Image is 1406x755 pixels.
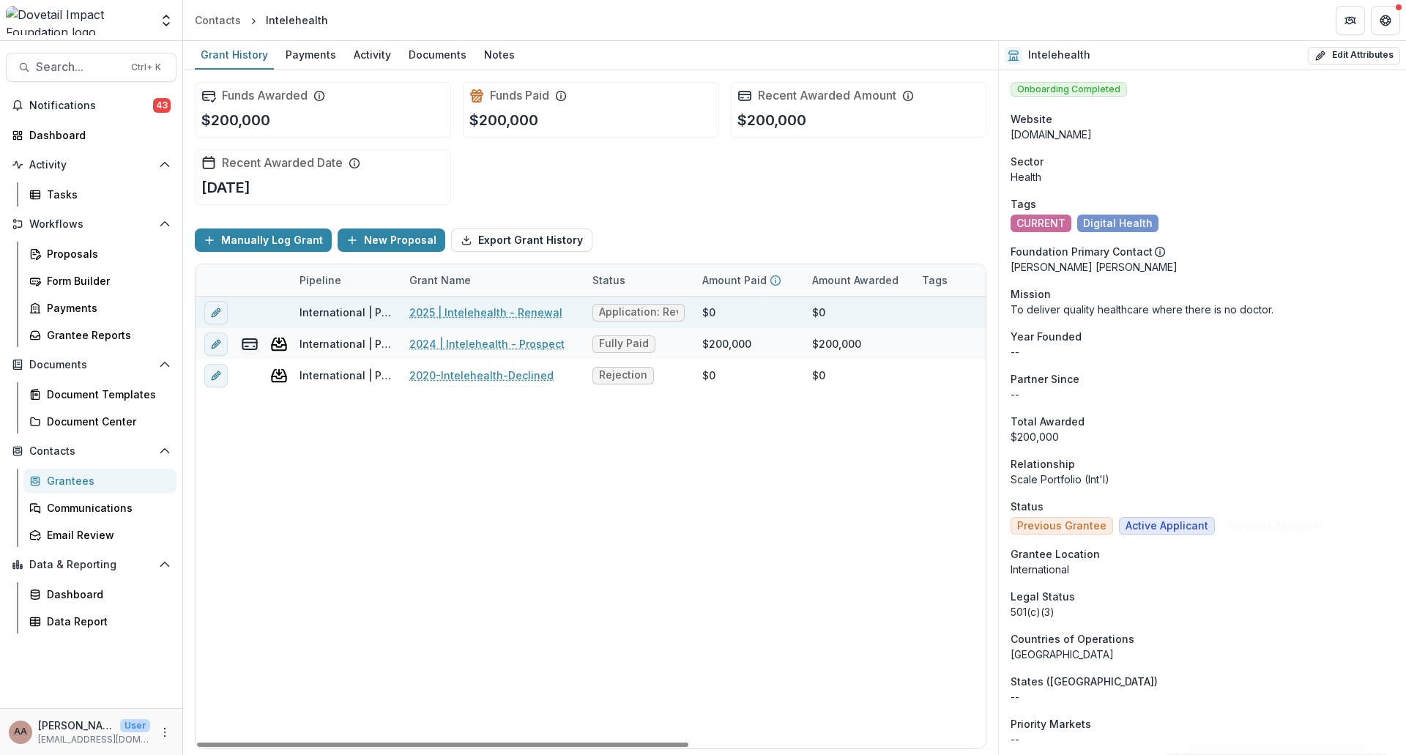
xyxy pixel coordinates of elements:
[409,336,565,352] a: 2024 | Intelehealth - Prospect
[195,41,274,70] a: Grant History
[6,212,176,236] button: Open Workflows
[401,264,584,296] div: Grant Name
[1227,520,1323,532] span: Previous Applicant
[1011,414,1085,429] span: Total Awarded
[195,228,332,252] button: Manually Log Grant
[6,94,176,117] button: Notifications43
[6,6,150,35] img: Dovetail Impact Foundation logo
[1011,196,1036,212] span: Tags
[812,305,825,320] div: $0
[47,300,165,316] div: Payments
[23,523,176,547] a: Email Review
[47,500,165,516] div: Communications
[812,368,825,383] div: $0
[6,553,176,576] button: Open Data & Reporting
[803,264,913,296] div: Amount Awarded
[222,156,343,170] h2: Recent Awarded Date
[1011,302,1394,317] p: To deliver quality healthcare where there is no doctor.
[1011,154,1044,169] span: Sector
[204,364,228,387] button: edit
[401,272,480,288] div: Grant Name
[201,109,270,131] p: $200,000
[1028,49,1090,62] h2: Intelehealth
[478,41,521,70] a: Notes
[23,609,176,633] a: Data Report
[812,336,861,352] div: $200,000
[291,264,401,296] div: Pipeline
[409,305,562,320] a: 2025 | Intelehealth - Renewal
[47,614,165,629] div: Data Report
[599,338,649,350] span: Fully Paid
[702,336,751,352] div: $200,000
[1083,217,1153,230] span: Digital Health
[584,272,634,288] div: Status
[29,127,165,143] div: Dashboard
[1011,111,1052,127] span: Website
[1011,499,1044,514] span: Status
[1011,169,1394,185] p: Health
[409,368,554,383] a: 2020-Intelehealth-Declined
[38,718,114,733] p: [PERSON_NAME] [PERSON_NAME]
[478,44,521,65] div: Notes
[1017,520,1106,532] span: Previous Grantee
[1126,520,1208,532] span: Active Applicant
[23,582,176,606] a: Dashboard
[29,445,153,458] span: Contacts
[189,10,247,31] a: Contacts
[1336,6,1365,35] button: Partners
[47,246,165,261] div: Proposals
[300,368,392,383] div: International | Prospects Pipeline
[1011,387,1394,402] p: --
[1011,286,1051,302] span: Mission
[6,353,176,376] button: Open Documents
[584,264,693,296] div: Status
[1011,259,1394,275] p: [PERSON_NAME] [PERSON_NAME]
[47,414,165,429] div: Document Center
[1011,589,1075,604] span: Legal Status
[6,123,176,147] a: Dashboard
[222,89,308,103] h2: Funds Awarded
[195,44,274,65] div: Grant History
[156,724,174,741] button: More
[23,496,176,520] a: Communications
[23,469,176,493] a: Grantees
[803,272,907,288] div: Amount Awarded
[1011,647,1394,662] p: [GEOGRAPHIC_DATA]
[204,301,228,324] button: edit
[201,176,250,198] p: [DATE]
[280,44,342,65] div: Payments
[1011,82,1127,97] span: Onboarding Completed
[38,733,150,746] p: [EMAIL_ADDRESS][DOMAIN_NAME]
[1011,329,1082,344] span: Year Founded
[702,368,715,383] div: $0
[23,269,176,293] a: Form Builder
[1011,456,1075,472] span: Relationship
[451,228,592,252] button: Export Grant History
[266,12,328,28] div: Intelehealth
[1011,128,1092,141] a: [DOMAIN_NAME]
[1016,217,1065,230] span: CURRENT
[1011,716,1091,732] span: Priority Markets
[1371,6,1400,35] button: Get Help
[403,41,472,70] a: Documents
[490,89,549,103] h2: Funds Paid
[348,41,397,70] a: Activity
[913,272,956,288] div: Tags
[300,336,392,352] div: International | Prospects Pipeline
[156,6,176,35] button: Open entity switcher
[195,12,241,28] div: Contacts
[1011,344,1394,360] p: --
[23,296,176,320] a: Payments
[6,153,176,176] button: Open Activity
[128,59,164,75] div: Ctrl + K
[348,44,397,65] div: Activity
[47,327,165,343] div: Grantee Reports
[280,41,342,70] a: Payments
[300,305,392,320] div: International | Prospects Pipeline
[913,264,1023,296] div: Tags
[47,387,165,402] div: Document Templates
[693,264,803,296] div: Amount Paid
[6,53,176,82] button: Search...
